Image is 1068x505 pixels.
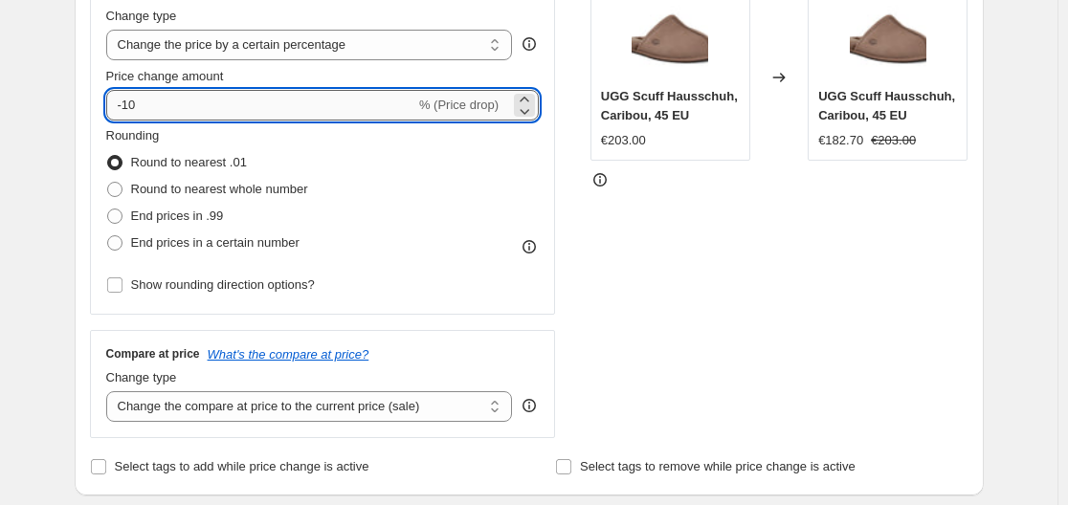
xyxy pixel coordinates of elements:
span: UGG Scuff Hausschuh, Caribou, 45 EU [601,89,738,122]
span: Round to nearest whole number [131,182,308,196]
strike: €203.00 [871,131,916,150]
span: End prices in .99 [131,209,224,223]
span: Select tags to remove while price change is active [580,459,856,473]
button: What's the compare at price? [208,347,369,362]
h3: Compare at price [106,346,200,362]
span: Price change amount [106,69,224,83]
div: €203.00 [601,131,646,150]
span: % (Price drop) [419,98,499,112]
span: UGG Scuff Hausschuh, Caribou, 45 EU [818,89,955,122]
span: Change type [106,370,177,384]
span: Show rounding direction options? [131,277,315,292]
input: -15 [106,90,415,121]
span: Rounding [106,128,160,143]
span: Select tags to add while price change is active [115,459,369,473]
span: Round to nearest .01 [131,155,247,169]
img: 716M98jr8eL_80x.jpg [850,5,926,81]
div: help [520,396,539,415]
div: help [520,34,539,54]
div: €182.70 [818,131,863,150]
img: 716M98jr8eL_80x.jpg [632,5,708,81]
span: End prices in a certain number [131,235,300,250]
span: Change type [106,9,177,23]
